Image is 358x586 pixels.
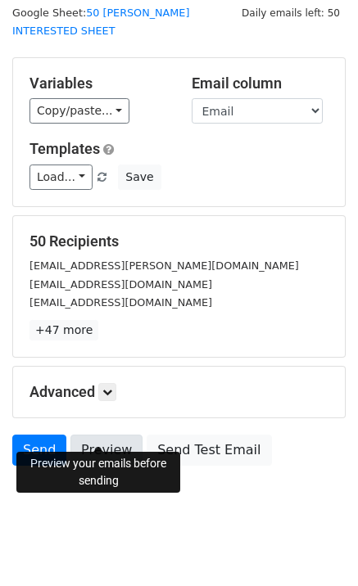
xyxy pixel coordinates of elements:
[192,74,329,92] h5: Email column
[236,4,346,22] span: Daily emails left: 50
[29,98,129,124] a: Copy/paste...
[29,296,212,309] small: [EMAIL_ADDRESS][DOMAIN_NAME]
[29,383,329,401] h5: Advanced
[29,165,93,190] a: Load...
[16,452,180,493] div: Preview your emails before sending
[70,435,143,466] a: Preview
[118,165,161,190] button: Save
[29,74,167,92] h5: Variables
[276,507,358,586] iframe: Chat Widget
[236,7,346,19] a: Daily emails left: 50
[29,140,100,157] a: Templates
[12,7,189,38] small: Google Sheet:
[147,435,271,466] a: Send Test Email
[29,320,98,340] a: +47 more
[29,259,299,272] small: [EMAIL_ADDRESS][PERSON_NAME][DOMAIN_NAME]
[29,232,329,250] h5: 50 Recipients
[12,435,66,466] a: Send
[29,278,212,291] small: [EMAIL_ADDRESS][DOMAIN_NAME]
[12,7,189,38] a: 50 [PERSON_NAME] INTERESTED SHEET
